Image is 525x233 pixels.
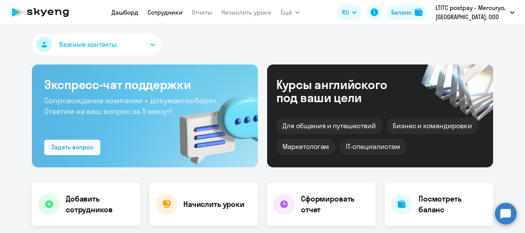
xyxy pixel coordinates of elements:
a: Отчеты [192,8,212,16]
button: Задать вопрос [44,140,100,155]
h4: Добавить сотрудников [66,193,134,215]
a: Начислить уроки [221,8,271,16]
img: bg-img [168,81,258,167]
img: balance [415,8,422,16]
span: Ещё [281,8,292,17]
span: RU [342,8,349,17]
div: IT-специалистам [340,139,406,155]
div: Задать вопрос [51,142,93,152]
button: Важные контакты [32,34,161,55]
span: Важные контакты [59,40,117,50]
span: Сопровождение компании + документооборот. Ответим на ваш вопрос за 5 минут! [44,96,218,116]
button: RU [337,5,362,20]
button: Балансbalance [387,5,427,20]
div: Баланс [391,8,412,17]
div: Бизнес и командировки [387,118,478,134]
h4: Начислить уроки [183,199,244,210]
h4: Посмотреть баланс [419,193,487,215]
button: LTITC postpay - Mercuryo, [GEOGRAPHIC_DATA], ООО [432,3,518,21]
div: Для общения и путешествий [276,118,382,134]
p: LTITC postpay - Mercuryo, [GEOGRAPHIC_DATA], ООО [435,3,507,21]
a: Дашборд [111,8,138,16]
button: Ещё [281,5,300,20]
h3: Экспресс-чат поддержки [44,77,246,92]
h4: Сформировать отчет [301,193,369,215]
div: Маркетологам [276,139,335,155]
a: Сотрудники [148,8,183,16]
div: Курсы английского под ваши цели [276,78,408,104]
